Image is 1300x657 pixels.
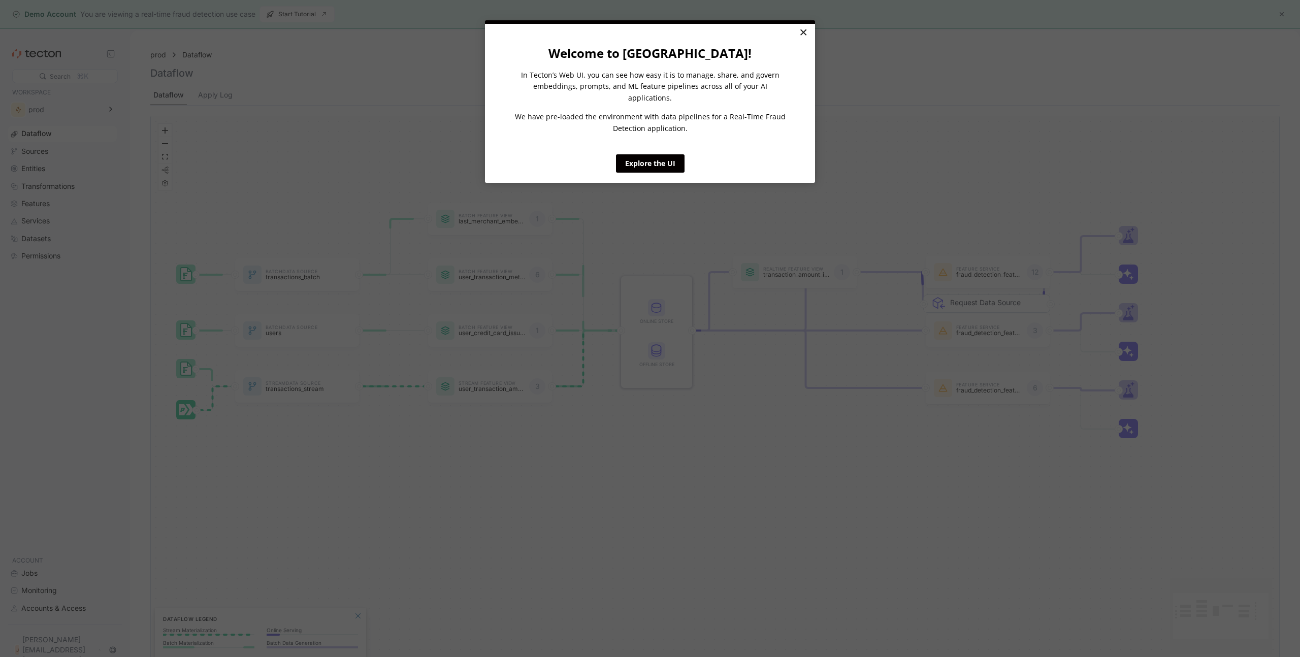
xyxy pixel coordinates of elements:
[794,24,812,42] a: Close modal
[616,154,685,173] a: Explore the UI
[512,70,788,104] p: In Tecton’s Web UI, you can see how easy it is to manage, share, and govern embeddings, prompts, ...
[548,45,752,61] strong: Welcome to [GEOGRAPHIC_DATA]!
[512,111,788,134] p: We have pre-loaded the environment with data pipelines for a Real-Time Fraud Detection application.
[485,20,815,24] div: current step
